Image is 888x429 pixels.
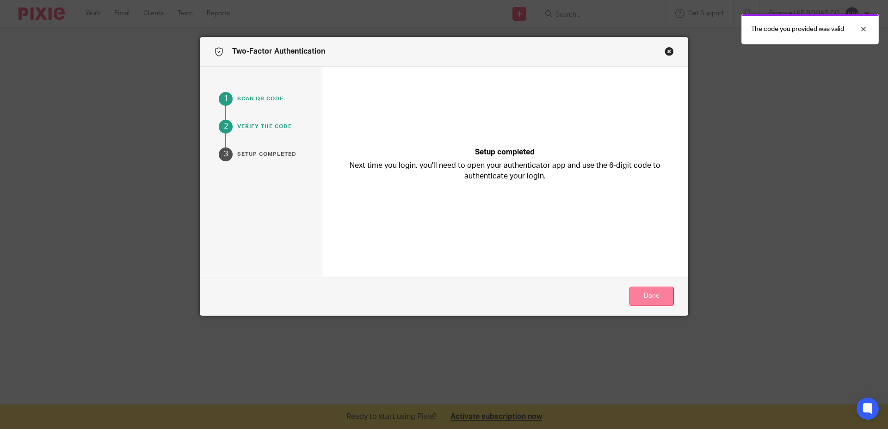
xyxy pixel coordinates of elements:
p: The code you provided was valid [751,25,844,34]
div: 1 [219,92,233,106]
p: Next time you login, you'll need to open your authenticator app and use the 6-digit code to authe... [345,160,665,182]
div: 3 [219,147,233,161]
p: Setup completed [237,151,296,158]
button: Done [629,287,674,306]
span: Two-Factor Authentication [232,48,325,55]
div: 2 [219,120,233,134]
p: Scan qr code [237,95,284,103]
p: verify the code [237,123,292,130]
button: Close modal [665,47,674,56]
h2: Setup completed [475,147,535,158]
